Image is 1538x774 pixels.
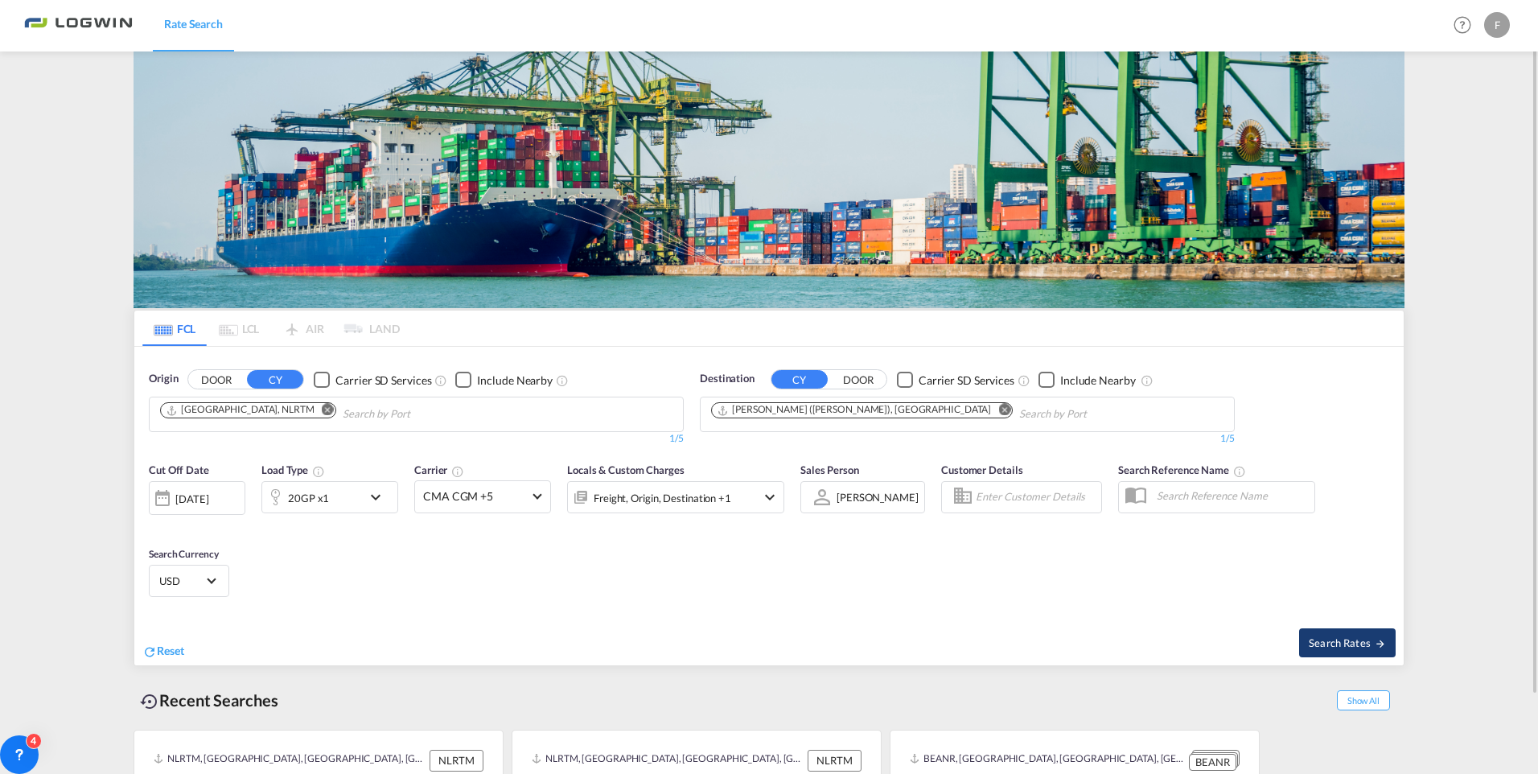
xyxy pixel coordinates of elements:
div: NLRTM, Rotterdam, Netherlands, Western Europe, Europe [154,750,426,771]
button: DOOR [188,371,245,389]
md-select: Select Currency: $ USDUnited States Dollar [158,569,220,592]
div: BEANR [1189,754,1236,771]
div: NLRTM [430,750,483,771]
md-icon: Your search will be saved by the below given name [1233,465,1246,478]
md-chips-wrap: Chips container. Use arrow keys to select chips. [158,397,502,427]
div: Press delete to remove this chip. [717,403,994,417]
button: Remove [988,403,1012,419]
div: Rotterdam, NLRTM [166,403,315,417]
span: USD [159,574,204,588]
md-tab-item: FCL [142,311,207,346]
div: 20GP x1icon-chevron-down [261,481,398,513]
img: bild-fuer-ratentool.png [134,51,1404,308]
md-pagination-wrapper: Use the left and right arrow keys to navigate between tabs [142,311,400,346]
div: [PERSON_NAME] [837,491,919,504]
md-icon: Unchecked: Search for CY (Container Yard) services for all selected carriers.Checked : Search for... [1018,374,1030,387]
md-chips-wrap: Chips container. Use arrow keys to select chips. [709,397,1178,427]
span: Help [1449,11,1476,39]
div: Include Nearby [477,373,553,389]
div: Freight Origin Destination Dock Stuffing [594,487,731,509]
md-icon: Unchecked: Search for CY (Container Yard) services for all selected carriers.Checked : Search for... [434,374,447,387]
span: Reset [157,644,184,657]
input: Enter Customer Details [976,485,1096,509]
div: F [1484,12,1510,38]
span: Load Type [261,463,325,476]
button: Search Ratesicon-arrow-right [1299,628,1396,657]
md-icon: icon-chevron-down [760,488,779,507]
div: [DATE] [149,481,245,515]
md-icon: The selected Trucker/Carrierwill be displayed in the rate results If the rates are from another f... [451,465,464,478]
span: Search Currency [149,548,219,560]
img: bc73a0e0d8c111efacd525e4c8ad7d32.png [24,7,133,43]
div: icon-refreshReset [142,643,184,661]
div: NLRTM [808,750,862,771]
div: Include Nearby [1060,373,1136,389]
div: 1/5 [700,432,1235,446]
md-icon: icon-backup-restore [140,692,159,711]
md-icon: icon-chevron-down [366,488,393,507]
div: Carrier SD Services [335,373,431,389]
span: CMA CGM +5 [423,488,528,504]
span: Locals & Custom Charges [567,463,685,476]
div: OriginDOOR CY Checkbox No InkUnchecked: Search for CY (Container Yard) services for all selected ... [134,347,1404,665]
md-icon: icon-refresh [142,644,157,659]
md-checkbox: Checkbox No Ink [897,371,1014,388]
span: Sales Person [800,463,859,476]
span: Carrier [414,463,464,476]
button: Remove [311,403,335,419]
div: NLRTM, Rotterdam, Netherlands, Western Europe, Europe [532,750,804,771]
span: Show All [1337,690,1390,710]
span: Destination [700,371,755,387]
md-checkbox: Checkbox No Ink [1038,371,1136,388]
div: Press delete to remove this chip. [166,403,318,417]
button: CY [771,370,828,389]
button: CY [247,370,303,389]
md-icon: Unchecked: Ignores neighbouring ports when fetching rates.Checked : Includes neighbouring ports w... [1141,374,1153,387]
button: DOOR [830,371,886,389]
div: Carrier SD Services [919,373,1014,389]
span: Customer Details [941,463,1022,476]
span: Rate Search [164,17,223,31]
md-icon: icon-information-outline [312,465,325,478]
span: Search Rates [1309,636,1386,649]
div: BEANR, Antwerp, Belgium, Western Europe, Europe [910,750,1185,770]
md-icon: Unchecked: Ignores neighbouring ports when fetching rates.Checked : Includes neighbouring ports w... [556,374,569,387]
md-checkbox: Checkbox No Ink [455,371,553,388]
md-select: Sales Person: Frank Koch [835,485,920,508]
div: Jawaharlal Nehru (Nhava Sheva), INNSA [717,403,991,417]
div: Help [1449,11,1484,40]
md-datepicker: Select [149,513,161,534]
div: [DATE] [175,492,208,506]
div: 1/5 [149,432,684,446]
div: Freight Origin Destination Dock Stuffingicon-chevron-down [567,481,784,513]
input: Chips input. [1019,401,1172,427]
md-checkbox: Checkbox No Ink [314,371,431,388]
input: Search Reference Name [1149,484,1314,508]
div: 20GP x1 [288,487,329,509]
input: Chips input. [343,401,496,427]
span: Search Reference Name [1118,463,1246,476]
span: Cut Off Date [149,463,209,476]
md-icon: icon-arrow-right [1375,638,1386,649]
span: Origin [149,371,178,387]
div: Recent Searches [134,682,285,718]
